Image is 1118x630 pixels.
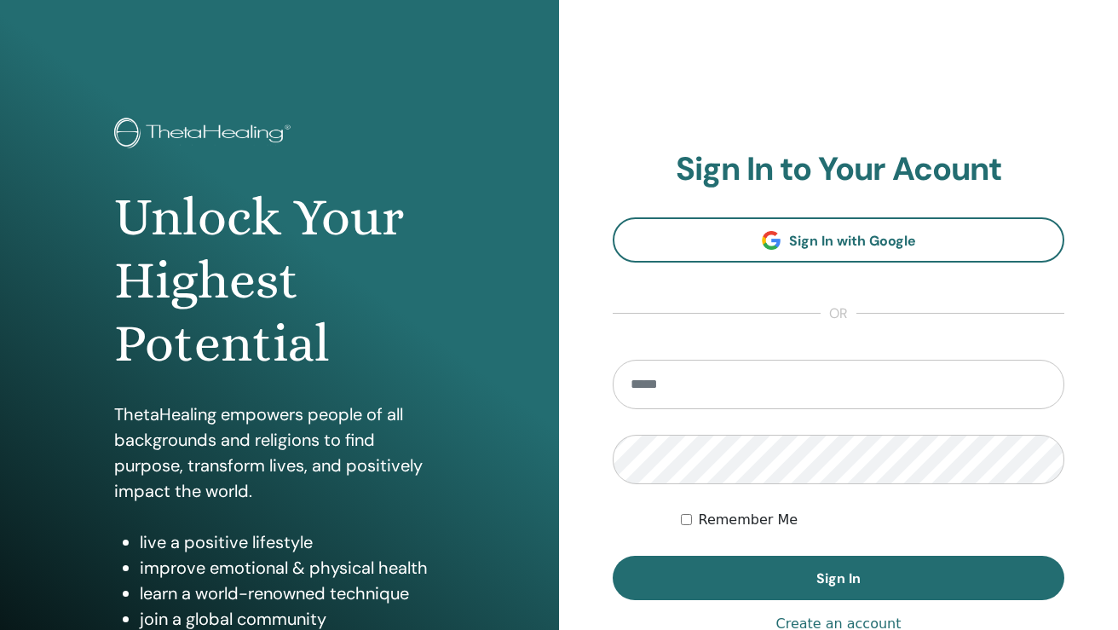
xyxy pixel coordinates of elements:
[114,402,444,504] p: ThetaHealing empowers people of all backgrounds and religions to find purpose, transform lives, a...
[699,510,798,530] label: Remember Me
[140,555,444,581] li: improve emotional & physical health
[114,186,444,376] h1: Unlock Your Highest Potential
[681,510,1065,530] div: Keep me authenticated indefinitely or until I manually logout
[816,569,861,587] span: Sign In
[140,529,444,555] li: live a positive lifestyle
[613,217,1064,263] a: Sign In with Google
[613,150,1064,189] h2: Sign In to Your Acount
[821,303,856,324] span: or
[140,581,444,606] li: learn a world-renowned technique
[789,232,916,250] span: Sign In with Google
[613,556,1064,600] button: Sign In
